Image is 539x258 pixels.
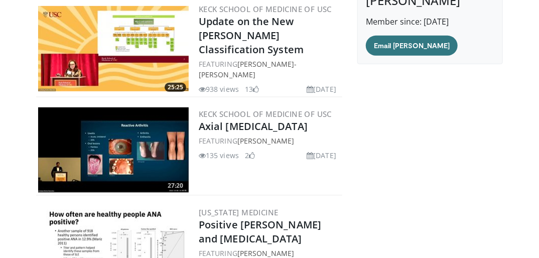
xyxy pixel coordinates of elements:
a: Axial [MEDICAL_DATA] [199,119,308,133]
a: Update on the New [PERSON_NAME] Classification System [199,15,304,56]
li: [DATE] [307,84,336,94]
li: 2 [245,150,255,161]
a: Positive [PERSON_NAME] and [MEDICAL_DATA] [199,218,321,245]
a: Keck School of Medicine of USC [199,109,332,119]
img: fe933b82-1363-4b6f-abd7-d43e09f43bdd.300x170_q85_crop-smart_upscale.jpg [38,107,189,193]
a: Email [PERSON_NAME] [366,36,458,56]
a: [PERSON_NAME]-[PERSON_NAME] [199,59,297,79]
div: FEATURING [199,59,340,80]
li: [DATE] [307,150,336,161]
a: 25:25 [38,6,189,91]
a: [US_STATE] Medicine [199,207,279,217]
li: 135 views [199,150,239,161]
span: 25:25 [165,83,186,92]
li: 938 views [199,84,239,94]
img: e42060d9-8170-490e-ac6b-4decff143c5e.300x170_q85_crop-smart_upscale.jpg [38,6,189,91]
span: 27:20 [165,181,186,190]
div: FEATURING [199,136,340,146]
a: Keck School of Medicine of USC [199,4,332,14]
a: [PERSON_NAME] [237,136,294,146]
a: 27:20 [38,107,189,193]
li: 13 [245,84,259,94]
a: [PERSON_NAME] [237,248,294,258]
p: Member since: [DATE] [366,16,494,28]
